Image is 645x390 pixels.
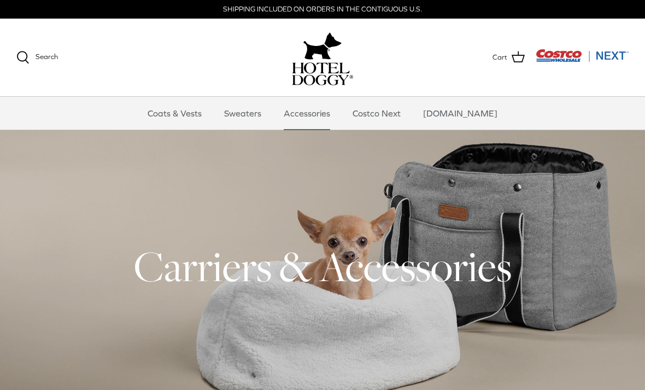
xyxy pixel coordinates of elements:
a: Visit Costco Next [536,56,629,64]
img: hoteldoggy.com [303,30,342,62]
h1: Carriers & Accessories [16,240,629,293]
a: Costco Next [343,97,411,130]
img: Costco Next [536,49,629,62]
a: Cart [492,50,525,65]
a: Sweaters [214,97,271,130]
span: Search [36,53,58,61]
a: Coats & Vests [138,97,212,130]
a: [DOMAIN_NAME] [413,97,507,130]
a: Accessories [274,97,340,130]
span: Cart [492,52,507,63]
a: hoteldoggy.com hoteldoggycom [292,30,353,85]
img: hoteldoggycom [292,62,353,85]
a: Search [16,51,58,64]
